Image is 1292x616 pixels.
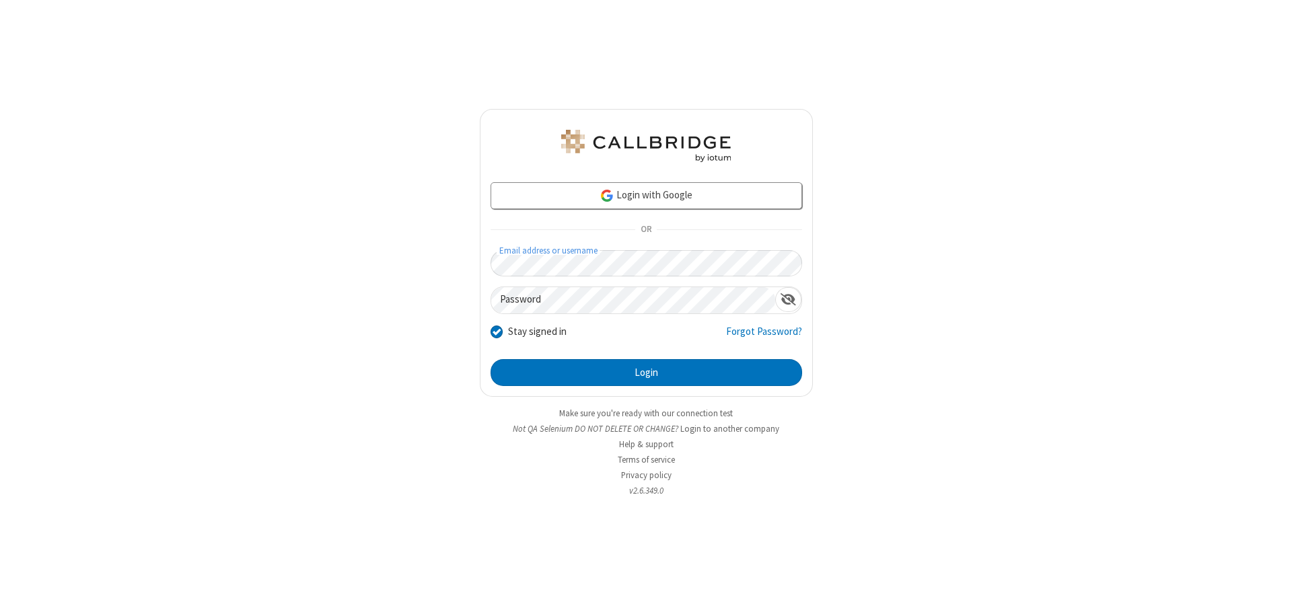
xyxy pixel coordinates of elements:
label: Stay signed in [508,324,567,340]
button: Login to another company [680,422,779,435]
a: Help & support [619,438,674,450]
li: v2.6.349.0 [480,484,813,497]
a: Terms of service [618,454,675,465]
a: Privacy policy [621,469,672,481]
input: Email address or username [491,250,802,276]
input: Password [491,287,775,313]
a: Forgot Password? [726,324,802,350]
img: google-icon.png [600,188,614,203]
span: OR [635,221,657,239]
li: Not QA Selenium DO NOT DELETE OR CHANGE? [480,422,813,435]
button: Login [491,359,802,386]
a: Login with Google [491,182,802,209]
a: Make sure you're ready with our connection test [559,408,733,419]
img: QA Selenium DO NOT DELETE OR CHANGE [559,130,733,162]
iframe: Chat [1258,581,1282,607]
div: Show password [775,287,801,312]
